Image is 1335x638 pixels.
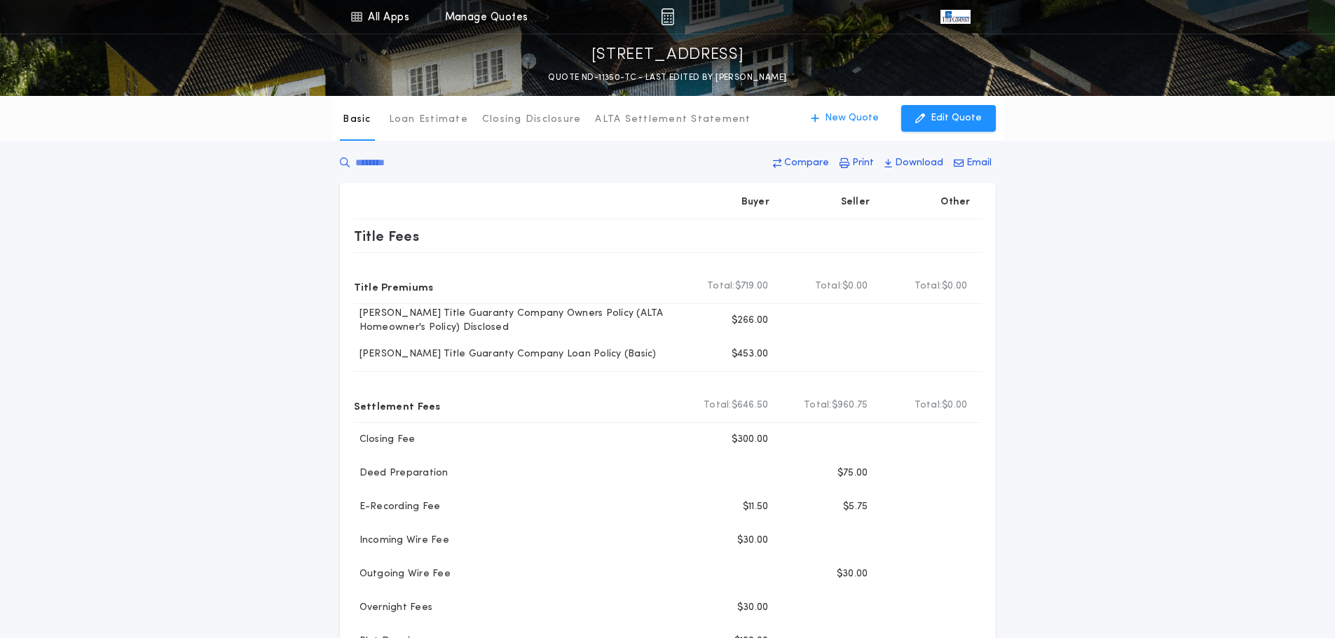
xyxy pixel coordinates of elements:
p: Other [940,195,970,209]
p: Basic [343,113,371,127]
button: Download [880,151,947,176]
button: Print [835,151,878,176]
p: ALTA Settlement Statement [595,113,751,127]
p: Title Premiums [354,275,434,298]
p: $30.00 [737,601,769,615]
p: Download [895,156,943,170]
p: $30.00 [837,567,868,581]
p: [PERSON_NAME] Title Guaranty Company Loan Policy (Basic) [354,347,657,361]
p: $266.00 [732,314,769,328]
p: $30.00 [737,534,769,548]
p: E-Recording Fee [354,500,441,514]
p: Print [852,156,874,170]
button: Edit Quote [901,105,996,132]
img: vs-icon [940,10,970,24]
span: $960.75 [832,398,868,412]
p: $11.50 [743,500,769,514]
b: Total: [815,279,843,293]
p: $300.00 [732,433,769,447]
p: $5.75 [843,500,868,514]
span: $719.00 [735,279,769,293]
p: [STREET_ADDRESS] [591,44,744,67]
p: $453.00 [732,347,769,361]
b: Total: [915,279,943,293]
p: Buyer [741,195,769,209]
p: Outgoing Wire Fee [354,567,451,581]
p: Closing Disclosure [482,113,582,127]
b: Total: [704,398,732,412]
p: Email [966,156,992,170]
p: [PERSON_NAME] Title Guaranty Company Owners Policy (ALTA Homeowner's Policy) Disclosed [354,307,680,335]
p: Seller [841,195,870,209]
img: img [661,8,674,25]
p: Loan Estimate [389,113,468,127]
p: Edit Quote [931,111,982,125]
b: Total: [804,398,832,412]
p: Overnight Fees [354,601,433,615]
span: $0.00 [942,398,967,412]
span: $646.50 [732,398,769,412]
button: Email [950,151,996,176]
button: New Quote [797,105,893,132]
button: Compare [769,151,833,176]
b: Total: [915,398,943,412]
b: Total: [707,279,735,293]
p: Closing Fee [354,433,416,447]
span: $0.00 [842,279,868,293]
p: Deed Preparation [354,466,449,480]
p: $75.00 [837,466,868,480]
p: Settlement Fees [354,394,441,417]
span: $0.00 [942,279,967,293]
p: Incoming Wire Fee [354,534,449,548]
p: Title Fees [354,225,420,247]
p: New Quote [825,111,879,125]
p: QUOTE ND-11350-TC - LAST EDITED BY [PERSON_NAME] [548,71,786,85]
p: Compare [784,156,829,170]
